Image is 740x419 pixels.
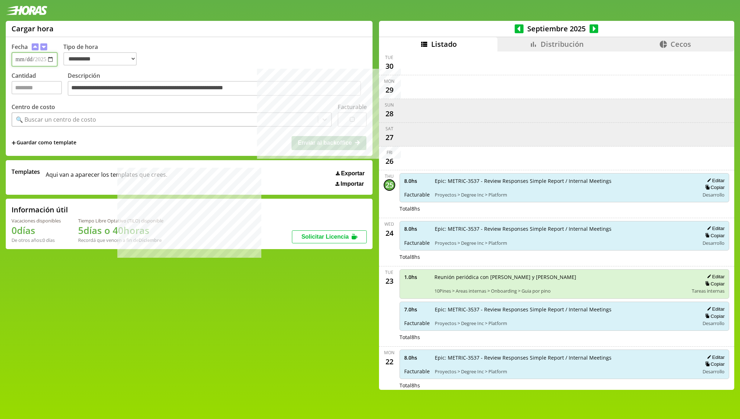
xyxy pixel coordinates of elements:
div: 🔍 Buscar un centro de costo [16,116,96,123]
span: +Guardar como template [12,139,76,147]
label: Descripción [68,72,367,98]
div: Total 8 hs [400,253,730,260]
div: 23 [384,275,395,287]
input: Cantidad [12,81,62,94]
div: Total 8 hs [400,334,730,341]
button: Copiar [703,281,725,287]
div: Recordá que vencen a fin de [78,237,163,243]
div: Fri [387,149,392,156]
div: 26 [384,156,395,167]
div: Total 8 hs [400,382,730,389]
h1: 5 días o 40 horas [78,224,163,237]
label: Facturable [338,103,367,111]
label: Tipo de hora [63,43,143,67]
textarea: Descripción [68,81,361,96]
button: Copiar [703,184,725,190]
div: Total 8 hs [400,205,730,212]
button: Exportar [334,170,367,177]
span: Epic: METRIC-3537 - Review Responses Simple Report / Internal Meetings [435,177,695,184]
div: 28 [384,108,395,120]
span: Facturable [404,191,430,198]
span: 10Pines > Areas internas > Onboarding > Guia por pino [434,288,687,294]
div: 22 [384,356,395,367]
img: logotipo [6,6,48,15]
div: scrollable content [379,51,734,389]
div: 30 [384,60,395,72]
div: Thu [385,173,394,179]
span: Cecos [671,39,691,49]
div: Tue [385,54,393,60]
button: Editar [705,274,725,280]
span: Proyectos > Degree Inc > Platform [435,320,695,326]
button: Copiar [703,233,725,239]
span: 8.0 hs [404,225,430,232]
span: Desarrollo [703,320,725,326]
span: Epic: METRIC-3537 - Review Responses Simple Report / Internal Meetings [435,354,695,361]
span: Proyectos > Degree Inc > Platform [435,192,695,198]
h1: Cargar hora [12,24,54,33]
button: Copiar [703,361,725,367]
b: Diciembre [139,237,162,243]
span: Importar [340,181,364,187]
span: Templates [12,168,40,176]
div: 25 [384,179,395,191]
button: Editar [705,177,725,184]
span: Septiembre 2025 [524,24,590,33]
div: Mon [384,78,394,84]
div: Tue [385,269,393,275]
h2: Información útil [12,205,68,215]
div: Wed [384,221,394,227]
span: Facturable [404,239,430,246]
span: Reunión periódica con [PERSON_NAME] y [PERSON_NAME] [434,274,687,280]
select: Tipo de hora [63,52,137,66]
div: 29 [384,84,395,96]
span: 7.0 hs [404,306,430,313]
span: Listado [431,39,457,49]
div: Mon [384,350,394,356]
button: Copiar [703,313,725,319]
button: Editar [705,225,725,231]
span: Solicitar Licencia [301,234,349,240]
span: Aqui van a aparecer los templates que crees. [46,168,167,187]
div: Vacaciones disponibles [12,217,61,224]
div: De otros años: 0 días [12,237,61,243]
h1: 0 días [12,224,61,237]
span: Facturable [404,368,430,375]
span: Desarrollo [703,240,725,246]
span: 1.0 hs [404,274,429,280]
span: Facturable [404,320,430,326]
span: + [12,139,16,147]
span: Exportar [341,170,365,177]
span: Tareas internas [692,288,725,294]
span: Desarrollo [703,192,725,198]
div: 24 [384,227,395,239]
span: 8.0 hs [404,177,430,184]
span: Epic: METRIC-3537 - Review Responses Simple Report / Internal Meetings [435,306,695,313]
span: 8.0 hs [404,354,430,361]
button: Editar [705,306,725,312]
span: Distribución [541,39,584,49]
span: Proyectos > Degree Inc > Platform [435,240,695,246]
button: Solicitar Licencia [292,230,367,243]
span: Proyectos > Degree Inc > Platform [435,368,695,375]
div: Sat [385,126,393,132]
label: Cantidad [12,72,68,98]
label: Centro de costo [12,103,55,111]
div: Sun [385,102,394,108]
label: Fecha [12,43,28,51]
span: Desarrollo [703,368,725,375]
div: Tiempo Libre Optativo (TiLO) disponible [78,217,163,224]
button: Editar [705,354,725,360]
span: Epic: METRIC-3537 - Review Responses Simple Report / Internal Meetings [435,225,695,232]
div: 27 [384,132,395,143]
